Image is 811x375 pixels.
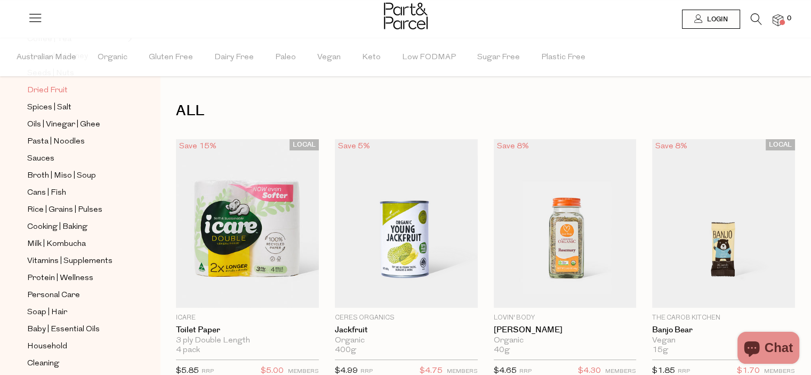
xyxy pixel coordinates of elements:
small: MEMBERS [447,369,478,374]
p: The Carob Kitchen [652,313,795,323]
span: Paleo [275,39,296,76]
small: MEMBERS [288,369,319,374]
a: Sauces [27,152,124,165]
span: $4.99 [335,367,358,375]
p: icare [176,313,319,323]
a: Oils | Vinegar | Ghee [27,118,124,131]
span: Gluten Free [149,39,193,76]
img: Toilet Paper [176,139,319,308]
a: Personal Care [27,289,124,302]
span: LOCAL [290,139,319,150]
span: 0 [784,14,794,23]
a: Soap | Hair [27,306,124,319]
span: Keto [362,39,381,76]
a: [PERSON_NAME] [494,325,637,335]
span: 400g [335,346,356,355]
img: Jackfruit [335,139,478,308]
span: Rice | Grains | Pulses [27,204,102,217]
span: $5.85 [176,367,199,375]
p: Ceres Organics [335,313,478,323]
a: Household [27,340,124,353]
small: MEMBERS [764,369,795,374]
a: Cleaning [27,357,124,370]
div: Organic [494,336,637,346]
span: 40g [494,346,510,355]
small: RRP [202,369,214,374]
span: Pasta | Noodles [27,135,85,148]
a: Baby | Essential Oils [27,323,124,336]
span: Login [704,15,728,24]
div: 3 ply Double Length [176,336,319,346]
a: Cans | Fish [27,186,124,200]
img: Banjo Bear [652,139,795,308]
h1: ALL [176,99,795,123]
p: Lovin' Body [494,313,637,323]
span: Sauces [27,153,54,165]
small: RRP [519,369,532,374]
a: Protein | Wellness [27,272,124,285]
span: Vitamins | Supplements [27,255,113,268]
span: Cans | Fish [27,187,66,200]
span: Milk | Kombucha [27,238,86,251]
div: Save 15% [176,139,220,154]
span: Oils | Vinegar | Ghee [27,118,100,131]
span: 4 pack [176,346,200,355]
a: Cooking | Baking [27,220,124,234]
a: Vitamins | Supplements [27,254,124,268]
a: Milk | Kombucha [27,237,124,251]
span: Personal Care [27,289,80,302]
div: Organic [335,336,478,346]
a: Login [682,10,740,29]
div: Save 5% [335,139,373,154]
span: $4.65 [494,367,517,375]
a: Toilet Paper [176,325,319,335]
div: Save 8% [652,139,690,154]
a: Jackfruit [335,325,478,335]
a: Rice | Grains | Pulses [27,203,124,217]
span: $1.85 [652,367,675,375]
a: Pasta | Noodles [27,135,124,148]
a: Dried Fruit [27,84,124,97]
small: RRP [360,369,373,374]
span: Plastic Free [541,39,585,76]
a: 0 [773,14,783,26]
span: Cleaning [27,357,59,370]
span: Household [27,340,67,353]
span: Spices | Salt [27,101,71,114]
span: 15g [652,346,668,355]
div: Vegan [652,336,795,346]
inbox-online-store-chat: Shopify online store chat [734,332,802,366]
span: Broth | Miso | Soup [27,170,96,182]
span: LOCAL [766,139,795,150]
img: Rosemary [494,139,637,308]
span: Dried Fruit [27,84,68,97]
span: Cooking | Baking [27,221,87,234]
a: Broth | Miso | Soup [27,169,124,182]
span: Dairy Free [214,39,254,76]
span: Soap | Hair [27,306,67,319]
span: Protein | Wellness [27,272,93,285]
a: Banjo Bear [652,325,795,335]
span: Sugar Free [477,39,520,76]
small: RRP [678,369,690,374]
span: Vegan [317,39,341,76]
span: Baby | Essential Oils [27,323,100,336]
span: Low FODMAP [402,39,456,76]
span: Australian Made [17,39,76,76]
span: Organic [98,39,127,76]
img: Part&Parcel [384,3,428,29]
div: Save 8% [494,139,532,154]
a: Spices | Salt [27,101,124,114]
small: MEMBERS [605,369,636,374]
